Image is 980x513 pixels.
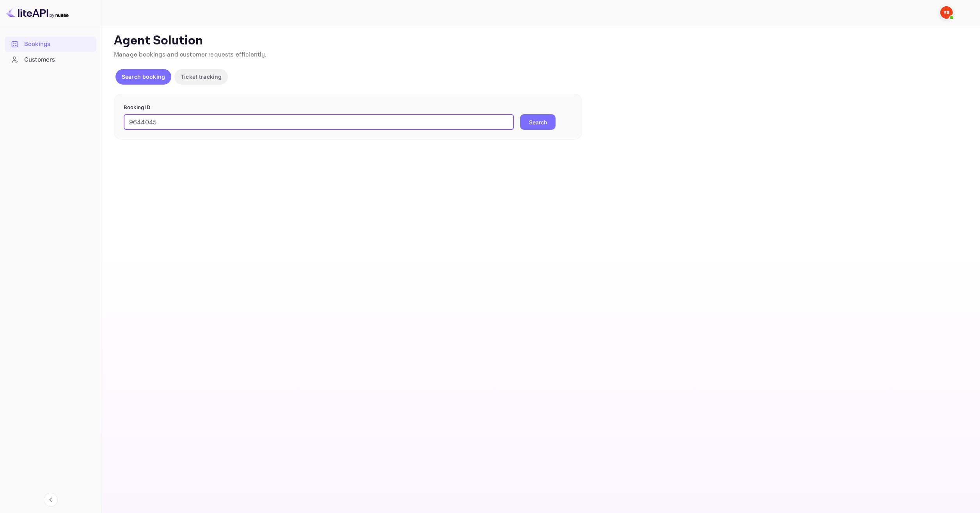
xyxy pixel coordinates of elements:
[24,40,92,49] div: Bookings
[5,37,96,51] a: Bookings
[181,73,222,81] p: Ticket tracking
[124,114,514,130] input: Enter Booking ID (e.g., 63782194)
[114,33,966,49] p: Agent Solution
[6,6,69,19] img: LiteAPI logo
[5,52,96,67] a: Customers
[114,51,267,59] span: Manage bookings and customer requests efficiently.
[122,73,165,81] p: Search booking
[940,6,953,19] img: Yandex Support
[520,114,556,130] button: Search
[24,55,92,64] div: Customers
[5,37,96,52] div: Bookings
[124,104,572,111] p: Booking ID
[44,493,58,507] button: Collapse navigation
